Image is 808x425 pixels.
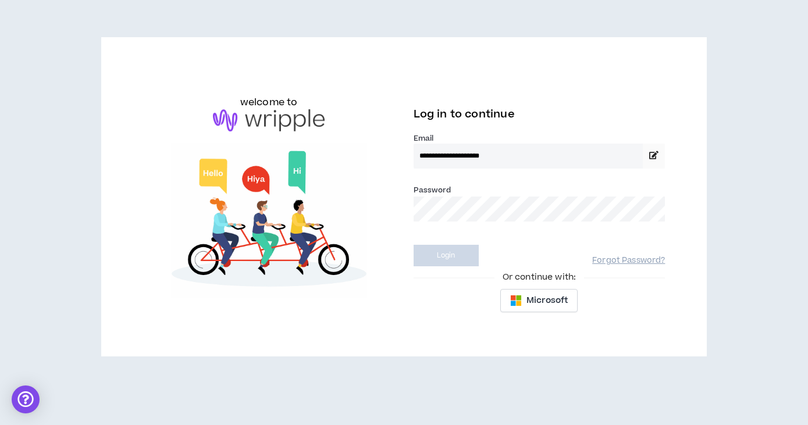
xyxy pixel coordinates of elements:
[414,185,451,195] label: Password
[592,255,665,266] a: Forgot Password?
[500,289,578,312] button: Microsoft
[213,109,325,131] img: logo-brand.png
[143,143,395,298] img: Welcome to Wripple
[414,245,479,266] button: Login
[526,294,568,307] span: Microsoft
[494,271,584,284] span: Or continue with:
[12,385,40,413] div: Open Intercom Messenger
[240,95,298,109] h6: welcome to
[414,133,665,144] label: Email
[414,107,515,122] span: Log in to continue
